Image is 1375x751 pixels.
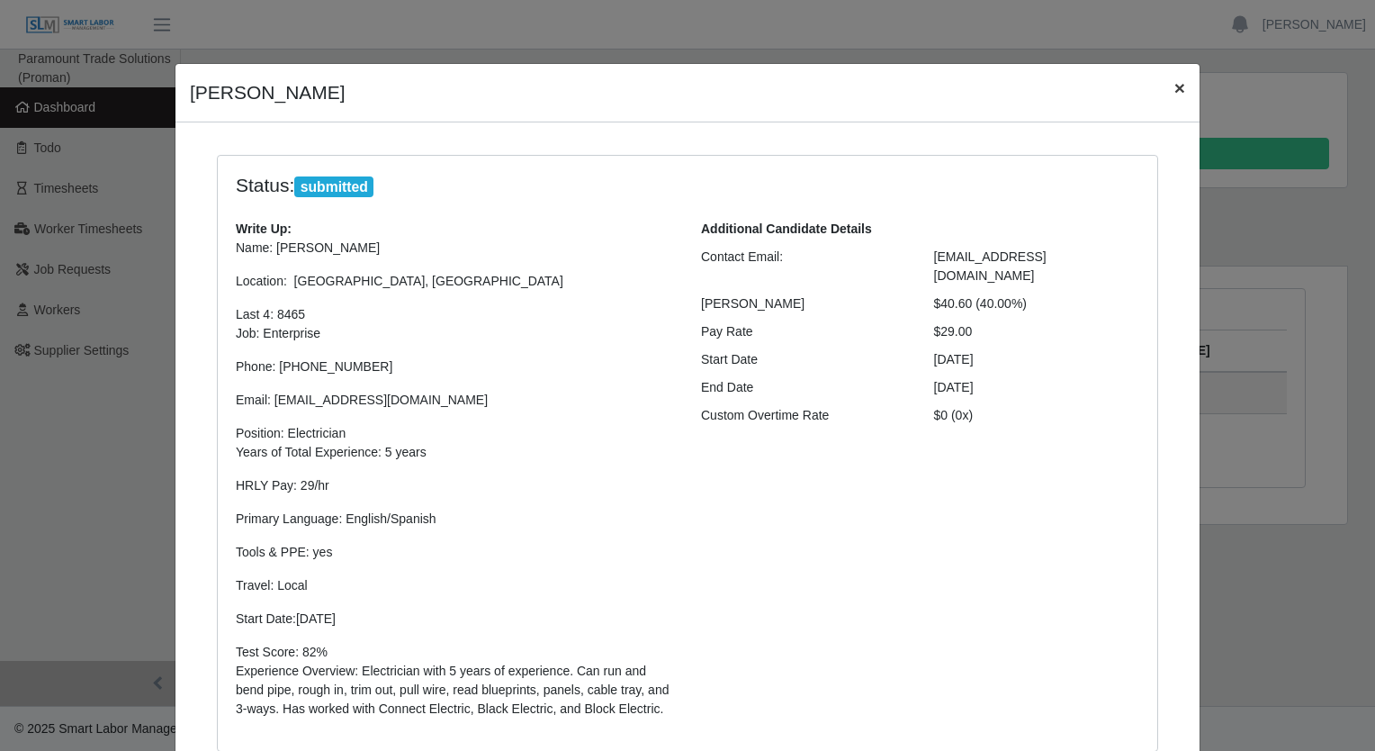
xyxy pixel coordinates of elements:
h4: Status: [236,174,907,198]
div: Pay Rate [687,322,921,341]
div: [DATE] [921,350,1154,369]
div: $40.60 (40.00%) [921,294,1154,313]
p: Location: [GEOGRAPHIC_DATA], [GEOGRAPHIC_DATA] [236,272,674,291]
div: End Date [687,378,921,397]
b: Additional Candidate Details [701,222,872,236]
p: Travel: Local [236,576,674,595]
p: Last 4: 8465 Position: Electrician Test Score: 82% [236,239,674,719]
div: Custom Overtime Rate [687,406,921,425]
div: Contact Email: [687,248,921,285]
p: HRLY Pay: 29/hr [236,476,674,495]
span: × [1174,77,1185,98]
div: [PERSON_NAME] [687,294,921,313]
b: Write Up: [236,222,292,236]
p: Experience Overview: Electrician with 5 years of experience. Can run and bend pipe, rough in, tri... [236,662,674,719]
p: Email: [EMAIL_ADDRESS][DOMAIN_NAME] [236,391,674,410]
span: [EMAIL_ADDRESS][DOMAIN_NAME] [934,249,1047,283]
button: Close [1160,64,1200,112]
p: Name: [PERSON_NAME] [236,239,674,258]
p: Start Date:[DATE] [236,610,674,629]
h4: [PERSON_NAME] [190,78,346,107]
p: Phone: [PHONE_NUMBER] [236,357,674,376]
div: $29.00 [921,322,1154,341]
p: Job: Enterprise [236,324,674,343]
span: $0 (0x) [934,408,974,422]
div: Start Date [687,350,921,369]
span: submitted [294,176,373,198]
p: Primary Language: English/Spanish [236,510,674,529]
p: Years of Total Experience: 5 years [236,443,674,462]
span: [DATE] [934,380,974,394]
p: Tools & PPE: yes [236,543,674,562]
